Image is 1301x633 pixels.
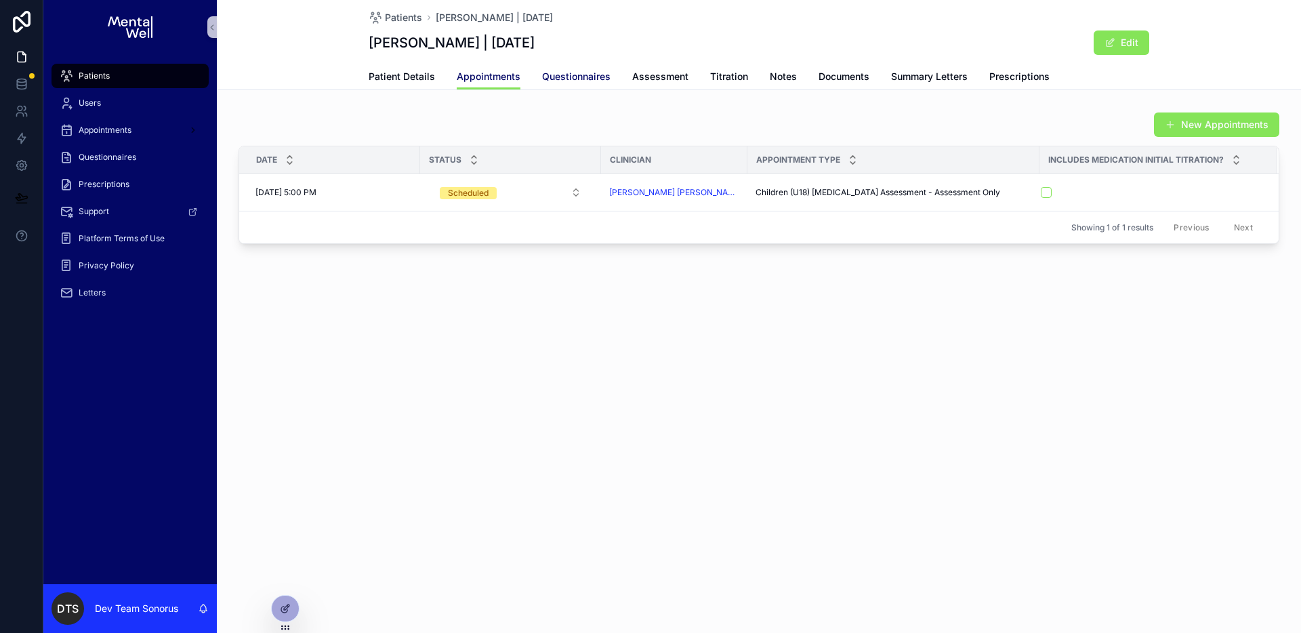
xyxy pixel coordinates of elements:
a: [PERSON_NAME] [PERSON_NAME] [609,187,739,198]
a: Documents [819,64,869,91]
a: Appointments [457,64,520,90]
a: Summary Letters [891,64,968,91]
span: DTS [57,600,79,617]
span: Showing 1 of 1 results [1071,222,1153,233]
span: Includes Medication Initial Titration? [1048,155,1224,165]
a: Questionnaires [542,64,611,91]
a: Platform Terms of Use [51,226,209,251]
a: [PERSON_NAME] | [DATE] [436,11,553,24]
button: Edit [1094,30,1149,55]
a: Patients [369,11,422,24]
span: Appointments [79,125,131,136]
a: Patient Details [369,64,435,91]
span: Patients [79,70,110,81]
span: Assessment [632,70,688,83]
a: Privacy Policy [51,253,209,278]
span: Date [256,155,277,165]
a: Patients [51,64,209,88]
span: Notes [770,70,797,83]
span: Prescriptions [79,179,129,190]
span: Clinician [610,155,651,165]
a: Notes [770,64,797,91]
a: Select Button [428,180,593,205]
a: Appointments [51,118,209,142]
span: Users [79,98,101,108]
div: scrollable content [43,54,217,323]
span: Patient Details [369,70,435,83]
a: Support [51,199,209,224]
span: Patients [385,11,422,24]
span: Questionnaires [79,152,136,163]
a: Users [51,91,209,115]
a: [DATE] 5:00 PM [255,187,412,198]
img: App logo [108,16,152,38]
button: New Appointments [1154,113,1279,137]
span: Status [429,155,461,165]
span: Summary Letters [891,70,968,83]
span: Letters [79,287,106,298]
span: Titration [710,70,748,83]
h1: [PERSON_NAME] | [DATE] [369,33,535,52]
a: Assessment [632,64,688,91]
a: Questionnaires [51,145,209,169]
p: Dev Team Sonorus [95,602,178,615]
span: Support [79,206,109,217]
a: Prescriptions [989,64,1050,91]
span: Platform Terms of Use [79,233,165,244]
span: Children (U18) [MEDICAL_DATA] Assessment - Assessment Only [756,187,1000,198]
button: Select Button [429,180,592,205]
span: Documents [819,70,869,83]
a: Children (U18) [MEDICAL_DATA] Assessment - Assessment Only [756,187,1031,198]
span: Questionnaires [542,70,611,83]
div: Scheduled [448,187,489,199]
span: Prescriptions [989,70,1050,83]
a: Titration [710,64,748,91]
span: [DATE] 5:00 PM [255,187,316,198]
span: Appointment Type [756,155,840,165]
span: Appointments [457,70,520,83]
span: Privacy Policy [79,260,134,271]
a: Letters [51,281,209,305]
a: Prescriptions [51,172,209,197]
